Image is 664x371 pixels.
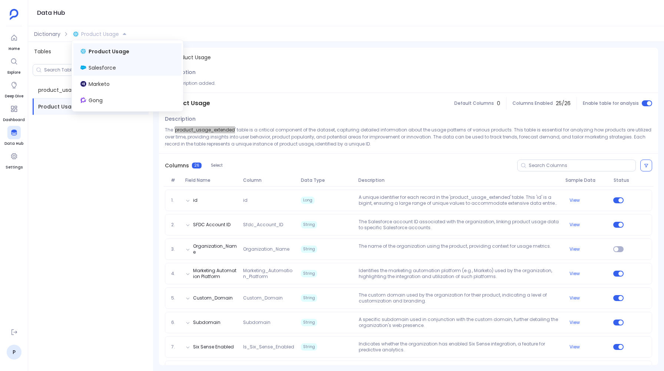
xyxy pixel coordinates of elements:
span: String [301,319,317,326]
a: Deep Dive [5,78,23,99]
span: Subdomain [240,320,298,325]
button: SFDC Account ID [193,222,230,228]
span: Product Usage [38,103,79,110]
span: Deep Dive [5,93,23,99]
span: 7. [168,344,183,350]
span: Column [240,177,298,183]
span: Dashboard [3,117,25,123]
div: Tables [28,42,153,61]
button: View [570,344,580,350]
span: Sample Data [562,177,611,183]
p: The custom domain used by the organization for their product, indicating a level of customization... [356,292,562,304]
span: Enable table for analysis [583,100,639,106]
input: Search Tables/Columns [44,67,133,73]
span: Product Usage [173,54,211,61]
span: Sfdc_Account_ID [240,222,298,228]
span: Columns [165,162,189,169]
span: 3. [168,246,183,252]
span: String [301,343,317,351]
p: Indicates whether the organization has enabled Six Sense integration, a feature for predictive an... [356,341,562,353]
span: String [301,270,317,277]
span: 0 [497,100,500,107]
span: Data Hub [4,141,23,147]
span: Data Type [298,177,356,183]
img: petavue logo [10,9,19,20]
img: salesforce.svg [80,65,86,71]
span: Dictionary [34,30,60,38]
p: A unique identifier for each record in the 'product_usage_extended' table. This 'id' is a bigint,... [356,194,562,206]
button: Custom_Domain [193,295,233,301]
button: Select [206,161,228,170]
input: Search Columns [529,163,635,168]
button: View [570,320,580,325]
span: 6. [168,320,183,325]
span: Default Columns [454,100,494,106]
a: Dashboard [3,102,25,123]
button: View [570,222,580,228]
span: Marketo [89,80,110,88]
span: product_usage [38,86,78,94]
p: The name of the organization using the product, providing context for usage metrics. [356,243,562,255]
button: Marketing Automation Platform [193,268,238,280]
a: Explore [7,55,21,76]
span: Organization_Name [240,246,298,252]
span: Product Usage [89,48,129,55]
span: String [301,245,317,253]
button: Organization_Name [193,243,238,255]
button: View [570,246,580,252]
p: The 'product_usage_extended' table is a critical component of the dataset, capturing detailed inf... [165,126,652,147]
span: 26 [192,163,202,168]
span: Columns Enabled [512,100,553,106]
span: 4. [168,271,183,277]
span: String [301,221,317,228]
span: Gong [89,97,103,104]
span: Description [355,177,562,183]
span: Description [165,115,196,123]
button: id [193,197,197,203]
button: Product Usage [72,28,129,40]
img: gong.svg [80,97,86,103]
span: 2. [168,222,183,228]
button: Subdomain [193,320,220,325]
span: Home [7,46,21,52]
span: Field Name [182,177,240,183]
span: Status [611,177,630,183]
a: P [7,345,21,360]
span: Product Usage [81,30,119,38]
span: String [301,294,317,302]
p: The Salesforce account ID associated with the organization, linking product usage data to specifi... [356,219,562,231]
span: Long [301,197,315,204]
button: View [570,295,580,301]
span: Marketing_Automation_Platform [240,268,298,280]
span: 25 / 26 [556,100,571,107]
img: snowflake.svg [73,31,79,37]
a: Data Hub [4,126,23,147]
span: Custom_Domain [240,295,298,301]
span: Product Usage [165,99,210,108]
span: 5. [168,295,183,301]
span: id [240,197,298,203]
p: No description added. [165,80,652,87]
span: # [168,177,182,183]
a: Home [7,31,21,52]
a: Settings [6,150,23,170]
button: Six Sense Enabled [193,344,234,350]
button: View [570,271,580,277]
h1: Data Hub [37,8,65,18]
img: marketo.svg [80,81,86,87]
span: Settings [6,164,23,170]
p: Identifies the marketing automation platform (e.g., Marketo) used by the organization, highlighti... [356,268,562,280]
span: 1. [168,197,183,203]
span: Is_Six_Sense_Enabled [240,344,298,350]
span: Explore [7,70,21,76]
p: A specific subdomain used in conjunction with the custom domain, further detailing the organizati... [356,317,562,328]
span: Salesforce [89,64,116,71]
img: snowflake.svg [80,49,86,54]
button: View [570,197,580,203]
